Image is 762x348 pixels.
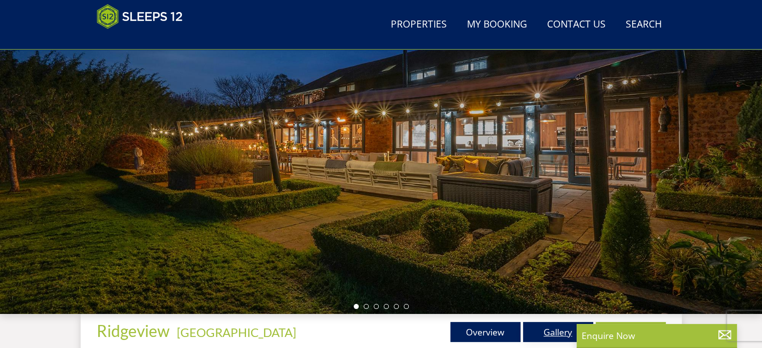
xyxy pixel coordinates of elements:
[523,322,593,342] a: Gallery
[173,325,296,339] span: -
[543,14,610,36] a: Contact Us
[582,329,732,342] p: Enquire Now
[97,4,183,29] img: Sleeps 12
[92,35,197,44] iframe: Customer reviews powered by Trustpilot
[622,14,666,36] a: Search
[463,14,531,36] a: My Booking
[97,321,173,340] a: Ridgeview
[596,322,666,342] a: Availability
[450,322,521,342] a: Overview
[387,14,451,36] a: Properties
[177,325,296,339] a: [GEOGRAPHIC_DATA]
[97,321,170,340] span: Ridgeview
